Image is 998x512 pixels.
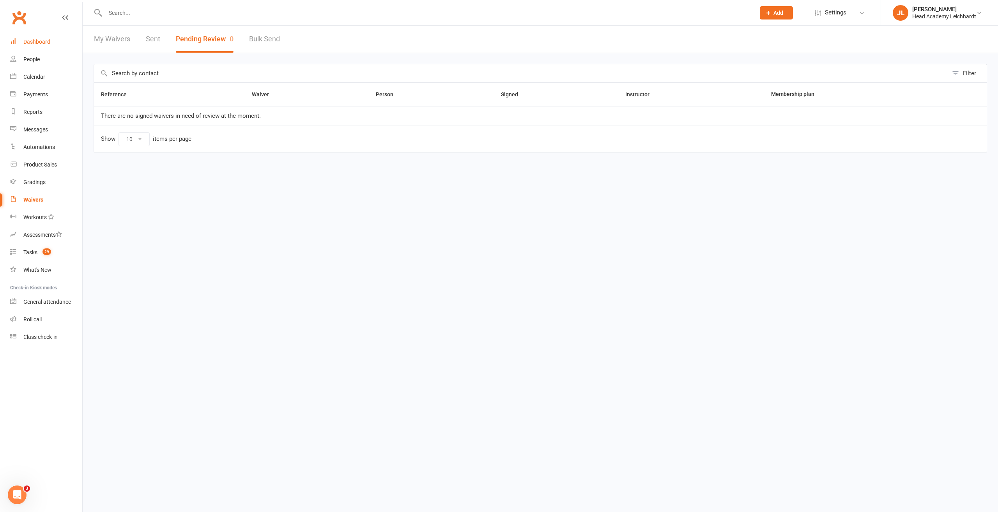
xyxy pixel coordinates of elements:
[23,179,46,185] div: Gradings
[23,299,71,305] div: General attendance
[23,74,45,80] div: Calendar
[10,226,82,244] a: Assessments
[23,232,62,238] div: Assessments
[10,121,82,138] a: Messages
[376,90,402,99] button: Person
[9,8,29,27] a: Clubworx
[10,261,82,279] a: What's New
[249,26,280,53] a: Bulk Send
[23,249,37,255] div: Tasks
[10,293,82,311] a: General attendance kiosk mode
[24,485,30,492] span: 3
[23,161,57,168] div: Product Sales
[101,90,135,99] button: Reference
[10,138,82,156] a: Automations
[94,106,987,126] td: There are no signed waivers in need of review at the moment.
[963,69,976,78] div: Filter
[8,485,27,504] iframe: Intercom live chat
[252,91,278,97] span: Waiver
[376,91,402,97] span: Person
[501,90,527,99] button: Signed
[23,91,48,97] div: Payments
[893,5,908,21] div: JL
[94,26,130,53] a: My Waivers
[10,328,82,346] a: Class kiosk mode
[912,6,976,13] div: [PERSON_NAME]
[912,13,976,20] div: Head Academy Leichhardt
[252,90,278,99] button: Waiver
[103,7,750,18] input: Search...
[773,10,783,16] span: Add
[10,33,82,51] a: Dashboard
[10,244,82,261] a: Tasks 29
[23,214,47,220] div: Workouts
[760,6,793,19] button: Add
[23,56,40,62] div: People
[101,132,191,146] div: Show
[101,91,135,97] span: Reference
[153,136,191,142] div: items per page
[10,311,82,328] a: Roll call
[42,248,51,255] span: 29
[23,334,58,340] div: Class check-in
[10,51,82,68] a: People
[10,103,82,121] a: Reports
[10,209,82,226] a: Workouts
[825,4,846,21] span: Settings
[625,91,658,97] span: Instructor
[23,197,43,203] div: Waivers
[10,174,82,191] a: Gradings
[10,156,82,174] a: Product Sales
[23,144,55,150] div: Automations
[625,90,658,99] button: Instructor
[146,26,160,53] a: Sent
[23,267,51,273] div: What's New
[10,86,82,103] a: Payments
[10,191,82,209] a: Waivers
[230,35,234,43] span: 0
[23,316,42,322] div: Roll call
[23,126,48,133] div: Messages
[10,68,82,86] a: Calendar
[23,109,42,115] div: Reports
[94,64,948,82] input: Search by contact
[501,91,527,97] span: Signed
[176,26,234,53] button: Pending Review0
[764,83,943,106] th: Membership plan
[948,64,987,82] button: Filter
[23,39,50,45] div: Dashboard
